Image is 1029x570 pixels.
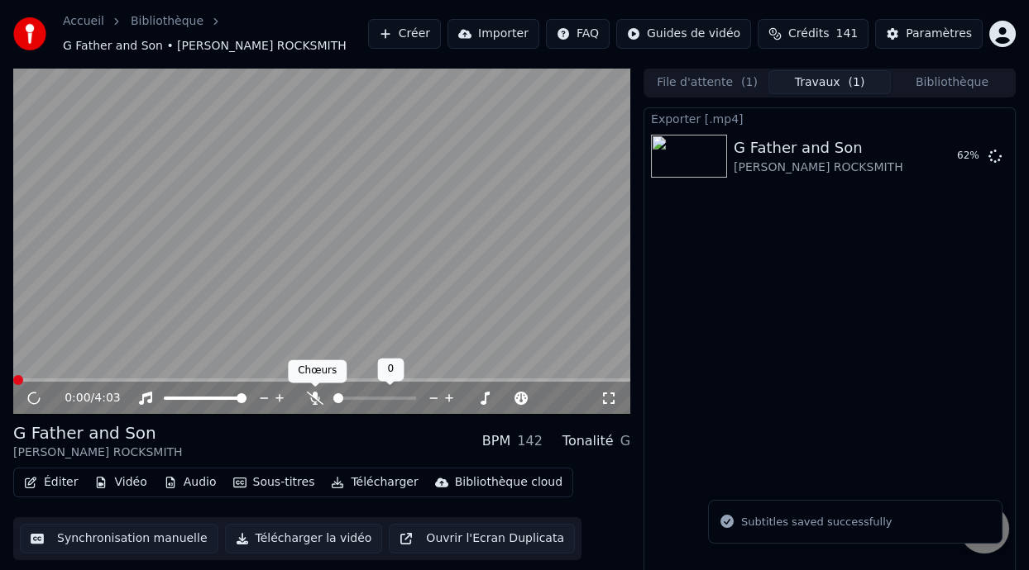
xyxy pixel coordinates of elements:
[447,19,539,49] button: Importer
[620,431,630,451] div: G
[13,17,46,50] img: youka
[324,471,424,494] button: Télécharger
[63,13,368,55] nav: breadcrumb
[225,524,383,553] button: Télécharger la vidéo
[88,471,153,494] button: Vidéo
[65,390,104,406] div: /
[788,26,829,42] span: Crédits
[734,136,903,159] div: G Father and Son
[875,19,983,49] button: Paramètres
[13,421,183,444] div: G Father and Son
[616,19,751,49] button: Guides de vidéo
[758,19,869,49] button: Crédits141
[906,26,972,42] div: Paramètres
[646,70,768,94] button: File d'attente
[546,19,610,49] button: FAQ
[131,13,203,30] a: Bibliothèque
[455,474,562,491] div: Bibliothèque cloud
[63,38,347,55] span: G Father and Son • [PERSON_NAME] ROCKSMITH
[734,159,903,176] div: [PERSON_NAME] ROCKSMITH
[768,70,891,94] button: Travaux
[94,390,120,406] span: 4:03
[227,471,322,494] button: Sous-titres
[891,70,1013,94] button: Bibliothèque
[517,431,543,451] div: 142
[65,390,90,406] span: 0:00
[644,108,1015,128] div: Exporter [.mp4]
[63,13,104,30] a: Accueil
[17,471,84,494] button: Éditer
[957,150,982,163] div: 62 %
[849,74,865,91] span: ( 1 )
[368,19,441,49] button: Créer
[157,471,223,494] button: Audio
[835,26,858,42] span: 141
[389,524,575,553] button: Ouvrir l'Ecran Duplicata
[13,444,183,461] div: [PERSON_NAME] ROCKSMITH
[377,358,404,381] div: 0
[20,524,218,553] button: Synchronisation manuelle
[482,431,510,451] div: BPM
[741,74,758,91] span: ( 1 )
[562,431,614,451] div: Tonalité
[288,359,347,382] div: Chœurs
[741,514,892,530] div: Subtitles saved successfully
